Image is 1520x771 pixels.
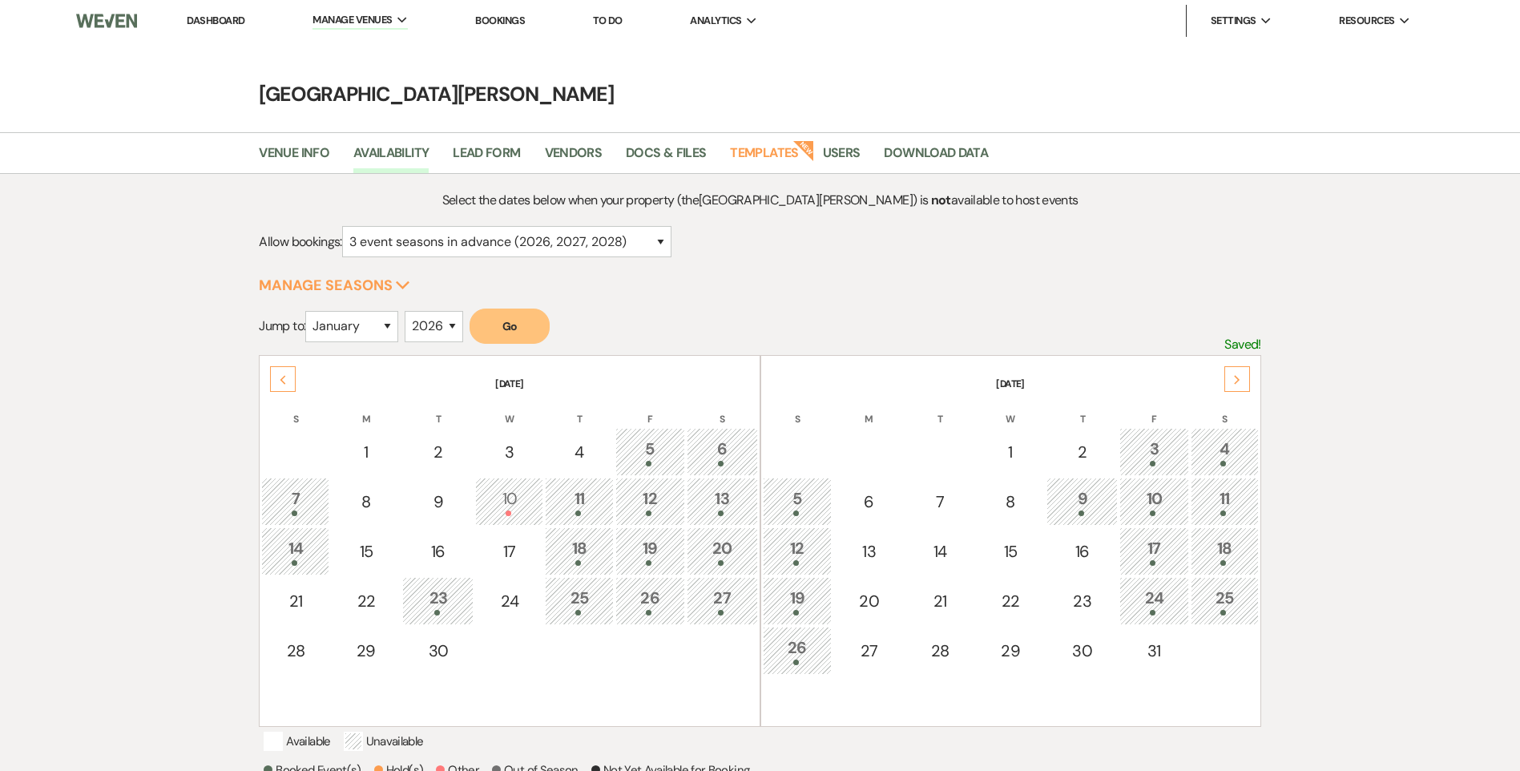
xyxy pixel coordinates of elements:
span: Resources [1339,13,1394,29]
span: Analytics [690,13,741,29]
div: 4 [1199,437,1250,466]
div: 26 [624,586,676,616]
div: 14 [915,539,966,563]
div: 6 [695,437,749,466]
a: Download Data [884,143,988,173]
button: Manage Seasons [259,278,410,293]
div: 15 [985,539,1037,563]
div: 3 [1128,437,1180,466]
div: 27 [842,639,896,663]
div: 17 [1128,536,1180,566]
div: 27 [695,586,749,616]
th: F [1119,393,1189,426]
div: 9 [1055,486,1109,516]
div: 24 [484,589,534,613]
p: Select the dates below when your property (the [GEOGRAPHIC_DATA][PERSON_NAME] ) is available to h... [385,190,1136,211]
div: 16 [1055,539,1109,563]
a: Venue Info [259,143,329,173]
div: 1 [340,440,392,464]
div: 17 [484,539,534,563]
div: 12 [624,486,676,516]
div: 2 [1055,440,1109,464]
div: 7 [270,486,321,516]
a: Availability [353,143,429,173]
th: T [545,393,613,426]
div: 11 [554,486,604,516]
th: [DATE] [261,357,757,391]
div: 24 [1128,586,1180,616]
div: 20 [842,589,896,613]
div: 30 [411,639,465,663]
div: 5 [772,486,824,516]
h4: [GEOGRAPHIC_DATA][PERSON_NAME] [183,80,1337,108]
span: Jump to: [259,317,305,334]
div: 19 [624,536,676,566]
div: 23 [411,586,465,616]
a: Users [823,143,861,173]
th: T [906,393,974,426]
th: S [261,393,329,426]
div: 25 [554,586,604,616]
th: M [833,393,905,426]
div: 11 [1199,486,1250,516]
th: F [615,393,685,426]
img: Weven Logo [76,4,137,38]
div: 28 [915,639,966,663]
div: 26 [772,636,824,665]
th: [DATE] [763,357,1259,391]
a: Dashboard [187,14,244,27]
div: 10 [1128,486,1180,516]
div: 22 [340,589,392,613]
div: 29 [985,639,1037,663]
th: T [402,393,474,426]
p: Available [264,732,330,751]
div: 28 [270,639,321,663]
div: 8 [340,490,392,514]
span: Settings [1211,13,1256,29]
div: 19 [772,586,824,616]
div: 16 [411,539,465,563]
div: 3 [484,440,534,464]
div: 1 [985,440,1037,464]
th: S [1191,393,1259,426]
a: Bookings [475,14,525,27]
div: 21 [915,589,966,613]
div: 4 [554,440,604,464]
div: 6 [842,490,896,514]
div: 25 [1199,586,1250,616]
a: Vendors [545,143,603,173]
div: 31 [1128,639,1180,663]
button: Go [470,309,550,344]
div: 14 [270,536,321,566]
a: To Do [593,14,623,27]
div: 18 [1199,536,1250,566]
div: 29 [340,639,392,663]
div: 22 [985,589,1037,613]
div: 5 [624,437,676,466]
div: 13 [842,539,896,563]
div: 20 [695,536,749,566]
div: 2 [411,440,465,464]
div: 10 [484,486,534,516]
p: Unavailable [344,732,424,751]
th: S [687,393,758,426]
th: W [475,393,543,426]
a: Docs & Files [626,143,706,173]
th: T [1046,393,1118,426]
div: 21 [270,589,321,613]
th: W [976,393,1046,426]
div: 9 [411,490,465,514]
a: Lead Form [453,143,520,173]
div: 30 [1055,639,1109,663]
div: 18 [554,536,604,566]
p: Saved! [1224,334,1260,355]
div: 8 [985,490,1037,514]
span: Allow bookings: [259,233,341,250]
div: 12 [772,536,824,566]
div: 15 [340,539,392,563]
th: S [763,393,833,426]
div: 23 [1055,589,1109,613]
a: Templates [730,143,798,173]
th: M [331,393,401,426]
strong: not [931,192,951,208]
